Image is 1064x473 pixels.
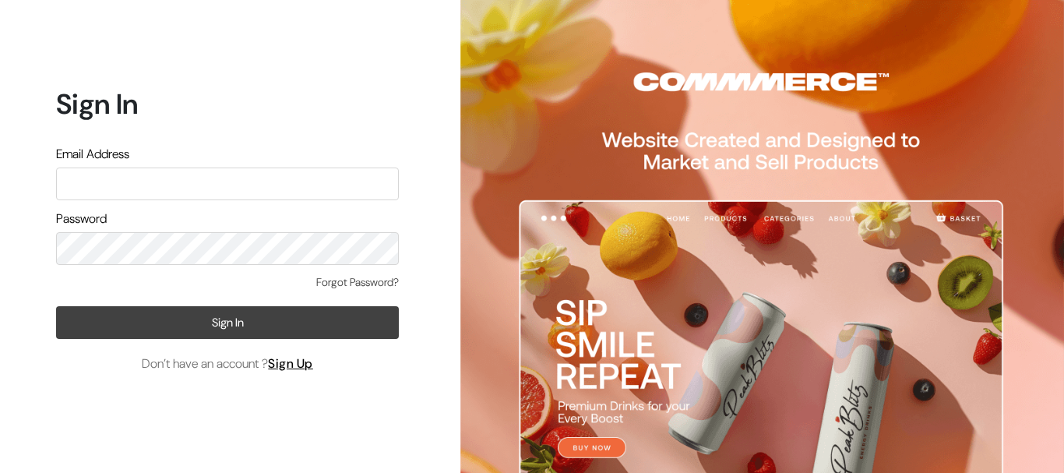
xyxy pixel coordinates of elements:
label: Password [56,210,107,228]
label: Email Address [56,145,129,164]
span: Don’t have an account ? [142,355,313,373]
a: Sign Up [268,355,313,372]
h1: Sign In [56,87,399,121]
a: Forgot Password? [316,274,399,291]
button: Sign In [56,306,399,339]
